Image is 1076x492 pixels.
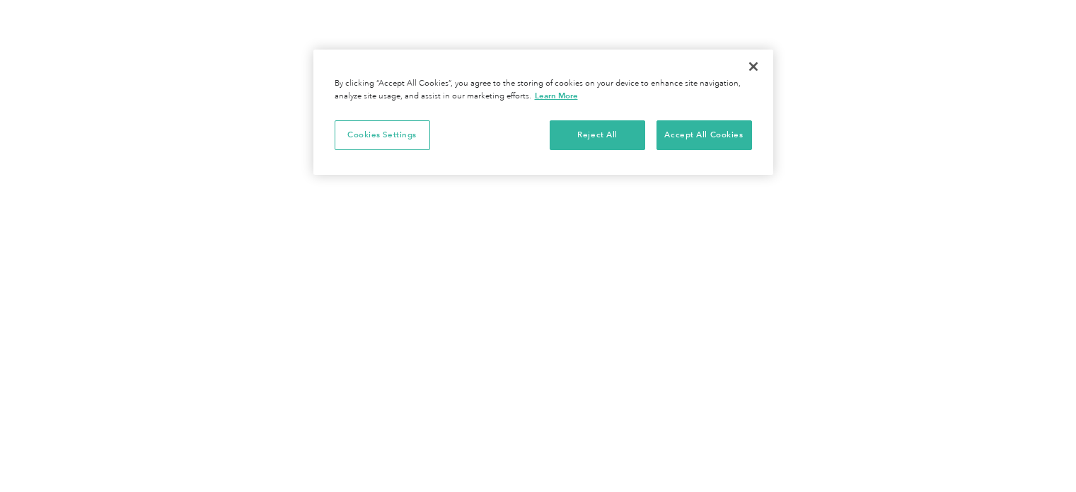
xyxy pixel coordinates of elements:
[550,120,645,150] button: Reject All
[656,120,752,150] button: Accept All Cookies
[313,50,773,175] div: Cookie banner
[535,91,578,101] a: More information about your privacy, opens in a new tab
[335,120,430,150] button: Cookies Settings
[738,51,769,82] button: Close
[335,78,752,103] div: By clicking “Accept All Cookies”, you agree to the storing of cookies on your device to enhance s...
[313,50,773,175] div: Privacy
